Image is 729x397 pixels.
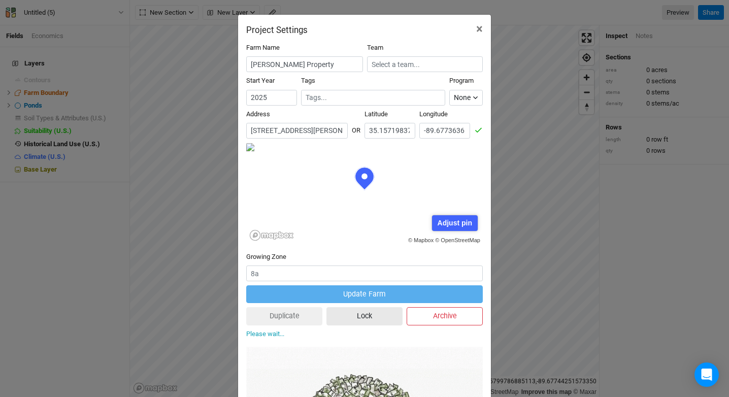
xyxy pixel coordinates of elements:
[432,215,477,231] div: Adjust pin
[419,123,470,139] input: Longitude
[326,307,403,325] button: Lock
[694,362,719,387] div: Open Intercom Messenger
[246,110,270,119] label: Address
[419,110,448,119] label: Longitude
[476,22,483,36] span: ×
[246,56,363,72] input: Project/Farm Name
[246,25,308,35] h2: Project Settings
[435,237,480,243] a: © OpenStreetMap
[367,43,383,52] label: Team
[249,229,294,241] a: Mapbox logo
[352,118,360,135] div: OR
[367,56,483,72] input: Select a team...
[246,329,483,339] p: Please wait...
[364,110,388,119] label: Latitude
[246,76,275,85] label: Start Year
[454,92,471,103] div: None
[407,307,483,325] button: Archive
[246,90,297,106] input: Start Year
[246,285,483,303] button: Update Farm
[449,90,483,106] button: None
[364,123,415,139] input: Latitude
[468,15,491,43] button: Close
[246,43,280,52] label: Farm Name
[306,92,441,103] input: Tags...
[246,123,348,139] input: Address (123 James St...)
[246,266,483,281] input: 8a
[301,76,315,85] label: Tags
[246,307,322,325] button: Duplicate
[449,76,474,85] label: Program
[408,237,434,243] a: © Mapbox
[246,252,286,261] label: Growing Zone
